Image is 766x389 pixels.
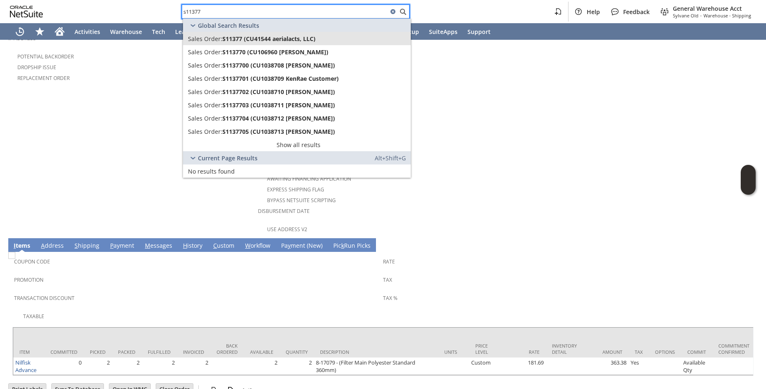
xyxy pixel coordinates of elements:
div: Amount [589,349,622,355]
span: Sales Order: [188,128,222,135]
span: C [213,242,217,249]
input: Search [182,7,388,17]
span: Tech [152,28,165,36]
a: Sales Order:S1137702 (CU1038710 [PERSON_NAME]) [183,85,411,98]
a: Support [462,23,496,40]
td: 2 [244,358,279,375]
iframe: Click here to launch Oracle Guided Learning Help Panel [741,165,756,195]
span: Global Search Results [198,22,259,29]
a: Unrolled view on [743,240,753,250]
a: History [181,242,205,251]
a: Payment [108,242,136,251]
td: 2 [112,358,142,375]
div: Shortcuts [30,23,50,40]
span: Sales Order: [188,101,222,109]
div: Item [19,349,38,355]
div: Units [444,349,463,355]
div: Commit [687,349,706,355]
td: 0 [44,358,84,375]
span: Warehouse [110,28,142,36]
a: Express Shipping Flag [267,186,324,193]
span: Warehouse - Shipping [703,12,751,19]
div: Commitment Confirmed [718,343,749,355]
td: Yes [629,358,649,375]
span: W [245,242,251,249]
a: Show all results [183,138,411,151]
a: Coupon Code [14,258,50,265]
a: Nilfisk Advance [15,359,36,374]
a: Address [39,242,66,251]
span: Help [587,8,600,16]
a: Shipping [72,242,101,251]
a: Messages [143,242,174,251]
a: Home [50,23,70,40]
span: M [145,242,150,249]
a: Sales Order:S113770 (CU106960 [PERSON_NAME]) [183,45,411,58]
svg: Home [55,27,65,36]
td: 2 [279,358,314,375]
span: S1137702 (CU1038710 [PERSON_NAME]) [222,88,335,96]
span: S1137701 (CU1038709 KenRae Customer) [222,75,339,82]
td: Available Qty [681,358,712,375]
span: SuiteApps [429,28,458,36]
span: A [41,242,45,249]
span: Sales Order: [188,35,222,43]
div: Committed [51,349,77,355]
a: Sales Order:S1137703 (CU1038711 [PERSON_NAME]) [183,98,411,111]
a: Custom [211,242,236,251]
div: Rate [506,349,540,355]
a: Tax % [383,295,397,302]
div: Quantity [286,349,308,355]
div: Fulfilled [148,349,171,355]
span: Oracle Guided Learning Widget. To move around, please hold and drag [741,180,756,195]
a: Leads [170,23,197,40]
a: Sales Order:S1137705 (CU1038713 [PERSON_NAME]) [183,125,411,138]
a: Potential Backorder [17,53,74,60]
div: Price Level [475,343,494,355]
span: Support [467,28,491,36]
a: Rate [383,258,395,265]
span: S1137700 (CU1038708 [PERSON_NAME]) [222,61,335,69]
a: Promotion [14,276,43,283]
svg: Search [398,7,408,17]
a: Tax [383,276,392,283]
div: Tax [635,349,643,355]
a: SuiteApps [424,23,462,40]
a: Activities [70,23,105,40]
span: Sales Order: [188,88,222,96]
a: Dropship Issue [17,64,56,71]
td: 2 [142,358,177,375]
span: S113770 (CU106960 [PERSON_NAME]) [222,48,328,56]
span: Setup [402,28,419,36]
span: I [14,242,16,249]
div: Options [655,349,675,355]
span: - [700,12,702,19]
span: S1137705 (CU1038713 [PERSON_NAME]) [222,128,335,135]
span: Sales Order: [188,48,222,56]
td: 363.38 [583,358,629,375]
span: Leads [175,28,192,36]
span: S1137704 (CU1038712 [PERSON_NAME]) [222,114,335,122]
span: S1137703 (CU1038711 [PERSON_NAME]) [222,101,335,109]
a: Use Address V2 [267,226,307,233]
span: Sales Order: [188,75,222,82]
span: S [75,242,78,249]
svg: Recent Records [15,27,25,36]
span: Alt+Shift+G [375,154,406,162]
div: Inventory Detail [552,343,577,355]
a: Sales Order:S11377 (CU41544 aerialacts, LLC) [183,32,411,45]
td: 2 [177,358,210,375]
span: P [110,242,113,249]
div: Picked [90,349,106,355]
a: Tech [147,23,170,40]
a: Warehouse [105,23,147,40]
span: Sales Order: [188,114,222,122]
td: Custom [469,358,500,375]
a: Replacement Order [17,75,70,82]
span: Current Page Results [198,154,258,162]
a: Workflow [243,242,272,251]
a: Payment (New) [279,242,325,251]
img: Unchecked [8,252,15,259]
td: 181.69 [500,358,546,375]
span: Sales Order: [188,61,222,69]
